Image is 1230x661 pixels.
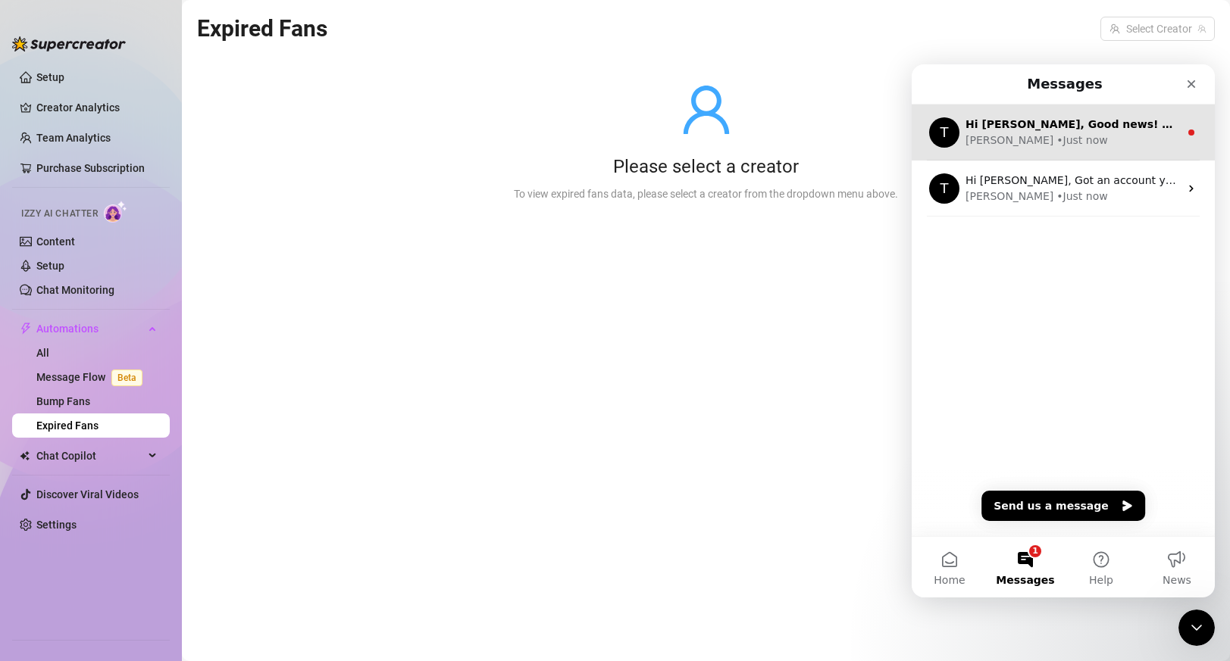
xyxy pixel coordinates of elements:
article: Expired Fans [197,11,327,46]
a: Message FlowBeta [36,371,149,383]
a: Settings [36,519,77,531]
a: Discover Viral Videos [36,488,139,500]
a: Expired Fans [36,419,99,432]
a: Bump Fans [36,395,90,407]
iframe: Intercom live chat [1178,610,1215,646]
div: To view expired fans data, please select a creator from the dropdown menu above. [514,186,898,202]
span: team [1197,24,1207,33]
a: Purchase Subscription [36,156,158,180]
span: Izzy AI Chatter [21,207,98,221]
img: Chat Copilot [20,451,30,461]
a: Content [36,235,75,248]
span: user [679,83,734,137]
img: logo-BBDzfeDw.svg [12,36,126,51]
a: Setup [36,260,64,272]
span: Chat Copilot [36,444,144,468]
a: Setup [36,71,64,83]
a: Team Analytics [36,132,111,144]
div: Please select a creator [514,155,898,179]
span: Beta [111,369,142,386]
img: AI Chatter [104,201,127,223]
iframe: Intercom live chat [912,64,1215,597]
a: Chat Monitoring [36,284,114,296]
span: thunderbolt [20,323,32,335]
a: Creator Analytics [36,95,158,120]
a: All [36,347,49,359]
span: Automations [36,316,144,341]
